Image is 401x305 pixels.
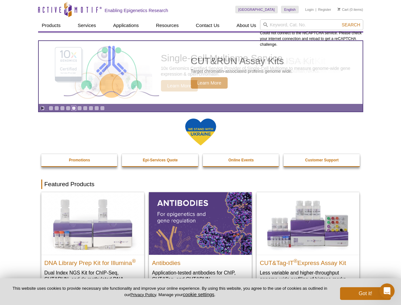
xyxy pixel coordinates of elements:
a: Resources [152,19,183,31]
a: Go to slide 2 [54,106,59,111]
p: Target chromatin-associated proteins genome wide. [191,68,293,74]
a: Login [305,7,314,12]
a: Products [38,19,64,31]
a: CUT&RUN Assay Kits CUT&RUN Assay Kits Target chromatin-associated proteins genome wide. Learn More [39,41,363,104]
a: Go to slide 8 [89,106,93,111]
strong: Epi-Services Quote [143,158,178,162]
img: Your Cart [338,8,340,11]
li: (0 items) [338,6,363,13]
strong: Online Events [228,158,254,162]
strong: Promotions [69,158,90,162]
strong: Customer Support [305,158,338,162]
sup: ® [294,258,297,263]
sup: ® [132,258,136,263]
a: English [281,6,299,13]
a: Go to slide 3 [60,106,65,111]
a: Customer Support [284,154,360,166]
p: Application-tested antibodies for ChIP, CUT&Tag, and CUT&RUN. [152,269,249,282]
h2: Enabling Epigenetics Research [105,8,168,13]
a: Online Events [203,154,280,166]
a: Go to slide 4 [66,106,70,111]
p: Less variable and higher-throughput genome-wide profiling of histone marks​. [260,269,356,282]
h2: CUT&RUN Assay Kits [191,56,293,66]
a: Promotions [41,154,118,166]
img: DNA Library Prep Kit for Illumina [41,192,144,254]
li: | [316,6,317,13]
input: Keyword, Cat. No. [260,19,363,30]
a: Cart [338,7,349,12]
img: All Antibodies [149,192,252,254]
a: Go to slide 5 [71,106,76,111]
a: Contact Us [192,19,223,31]
a: Go to slide 1 [49,106,53,111]
a: [GEOGRAPHIC_DATA] [235,6,278,13]
a: All Antibodies Antibodies Application-tested antibodies for ChIP, CUT&Tag, and CUT&RUN. [149,192,252,288]
a: Services [74,19,100,31]
a: Go to slide 10 [100,106,105,111]
span: Search [342,22,360,27]
span: Learn More [191,77,228,89]
button: Got it! [340,287,391,300]
a: Privacy Policy [130,292,156,297]
h2: DNA Library Prep Kit for Illumina [44,257,141,266]
a: Go to slide 9 [94,106,99,111]
a: Applications [109,19,143,31]
h2: Featured Products [41,180,360,189]
img: We Stand With Ukraine [185,118,217,146]
a: Go to slide 7 [83,106,88,111]
a: CUT&Tag-IT® Express Assay Kit CUT&Tag-IT®Express Assay Kit Less variable and higher-throughput ge... [257,192,359,288]
h2: Antibodies [152,257,249,266]
img: CUT&RUN Assay Kits [64,44,159,102]
a: Register [318,7,331,12]
button: Search [340,22,362,28]
iframe: Intercom live chat [379,283,395,299]
a: About Us [233,19,260,31]
img: CUT&Tag-IT® Express Assay Kit [257,192,359,254]
p: Dual Index NGS Kit for ChIP-Seq, CUT&RUN, and ds methylated DNA assays. [44,269,141,289]
a: Epi-Services Quote [122,154,199,166]
button: cookie settings [183,292,214,297]
a: Go to slide 6 [77,106,82,111]
a: DNA Library Prep Kit for Illumina DNA Library Prep Kit for Illumina® Dual Index NGS Kit for ChIP-... [41,192,144,295]
div: Could not connect to the reCAPTCHA service. Please check your internet connection and reload to g... [260,19,363,47]
p: This website uses cookies to provide necessary site functionality and improve your online experie... [10,286,330,298]
h2: CUT&Tag-IT Express Assay Kit [260,257,356,266]
a: Toggle autoplay [40,106,45,111]
article: CUT&RUN Assay Kits [39,41,363,104]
